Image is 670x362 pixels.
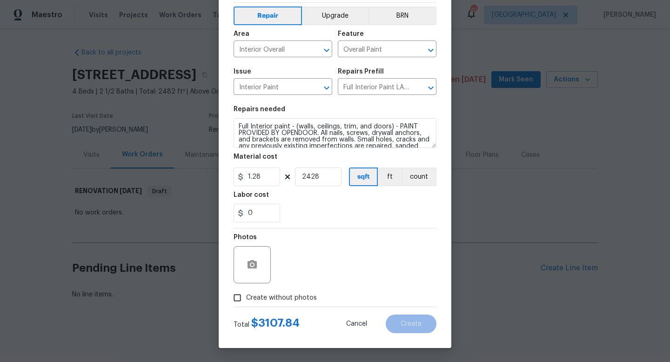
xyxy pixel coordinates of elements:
[251,317,300,328] span: $ 3107.84
[346,321,367,328] span: Cancel
[424,81,437,94] button: Open
[402,168,436,186] button: count
[320,81,333,94] button: Open
[349,168,378,186] button: sqft
[302,7,368,25] button: Upgrade
[234,154,277,160] h5: Material cost
[338,31,364,37] h5: Feature
[368,7,436,25] button: BRN
[331,315,382,333] button: Cancel
[234,234,257,241] h5: Photos
[234,106,285,113] h5: Repairs needed
[234,192,269,198] h5: Labor cost
[246,293,317,303] span: Create without photos
[378,168,402,186] button: ft
[234,118,436,148] textarea: Full Interior paint - (walls, ceilings, trim, and doors) - PAINT PROVIDED BY OPENDOOR. All nails,...
[234,318,300,329] div: Total
[338,68,384,75] h5: Repairs Prefill
[386,315,436,333] button: Create
[320,44,333,57] button: Open
[234,7,302,25] button: Repair
[401,321,422,328] span: Create
[234,68,251,75] h5: Issue
[234,31,249,37] h5: Area
[424,44,437,57] button: Open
